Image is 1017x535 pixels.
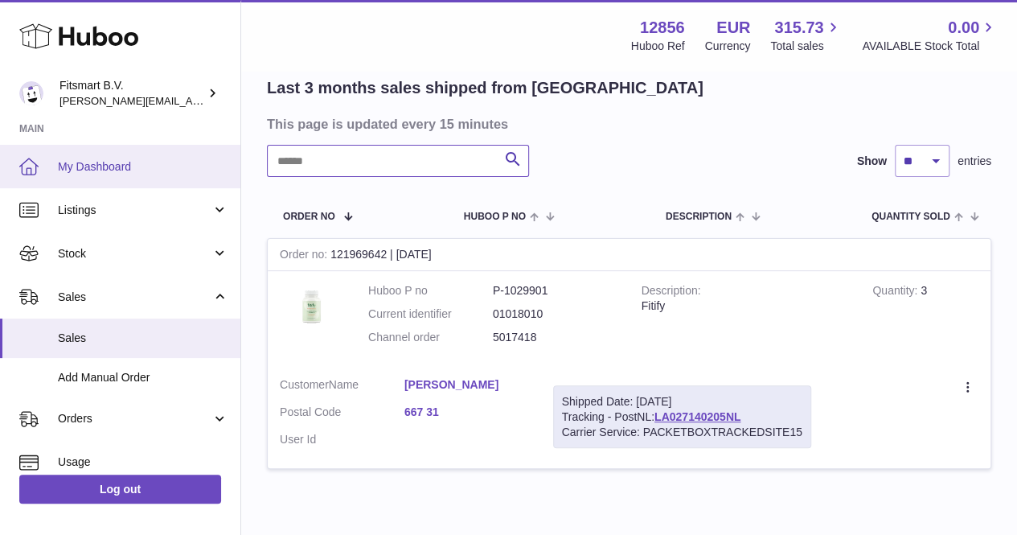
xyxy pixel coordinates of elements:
[774,17,823,39] span: 315.73
[58,370,228,385] span: Add Manual Order
[283,212,335,222] span: Order No
[642,284,701,301] strong: Description
[280,432,404,447] dt: User Id
[58,290,211,305] span: Sales
[19,81,43,105] img: jonathan@leaderoo.com
[58,246,211,261] span: Stock
[562,394,802,409] div: Shipped Date: [DATE]
[871,212,950,222] span: Quantity Sold
[464,212,526,222] span: Huboo P no
[631,39,685,54] div: Huboo Ref
[58,331,228,346] span: Sales
[59,78,204,109] div: Fitsmart B.V.
[862,39,998,54] span: AVAILABLE Stock Total
[553,385,811,449] div: Tracking - PostNL:
[19,475,221,504] a: Log out
[280,377,404,397] dt: Name
[666,212,732,222] span: Description
[368,330,493,345] dt: Channel order
[268,239,990,271] div: 121969642 | [DATE]
[958,154,991,169] span: entries
[872,284,921,301] strong: Quantity
[58,455,228,470] span: Usage
[493,307,617,322] dd: 01018010
[59,94,322,107] span: [PERSON_NAME][EMAIL_ADDRESS][DOMAIN_NAME]
[493,330,617,345] dd: 5017418
[280,378,329,391] span: Customer
[58,203,211,218] span: Listings
[368,307,493,322] dt: Current identifier
[267,77,703,99] h2: Last 3 months sales shipped from [GEOGRAPHIC_DATA]
[642,298,849,314] div: Fitify
[493,283,617,298] dd: P-1029901
[404,405,529,420] a: 667 31
[280,248,330,265] strong: Order no
[404,377,529,393] a: [PERSON_NAME]
[705,39,751,54] div: Currency
[857,154,887,169] label: Show
[862,17,998,54] a: 0.00 AVAILABLE Stock Total
[654,410,740,423] a: LA027140205NL
[860,271,990,365] td: 3
[948,17,979,39] span: 0.00
[58,411,211,426] span: Orders
[770,17,842,54] a: 315.73 Total sales
[562,425,802,440] div: Carrier Service: PACKETBOXTRACKEDSITE15
[368,283,493,298] dt: Huboo P no
[267,115,987,133] h3: This page is updated every 15 minutes
[58,159,228,175] span: My Dashboard
[770,39,842,54] span: Total sales
[716,17,750,39] strong: EUR
[280,405,404,424] dt: Postal Code
[280,283,344,329] img: 128561739542540.png
[640,17,685,39] strong: 12856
